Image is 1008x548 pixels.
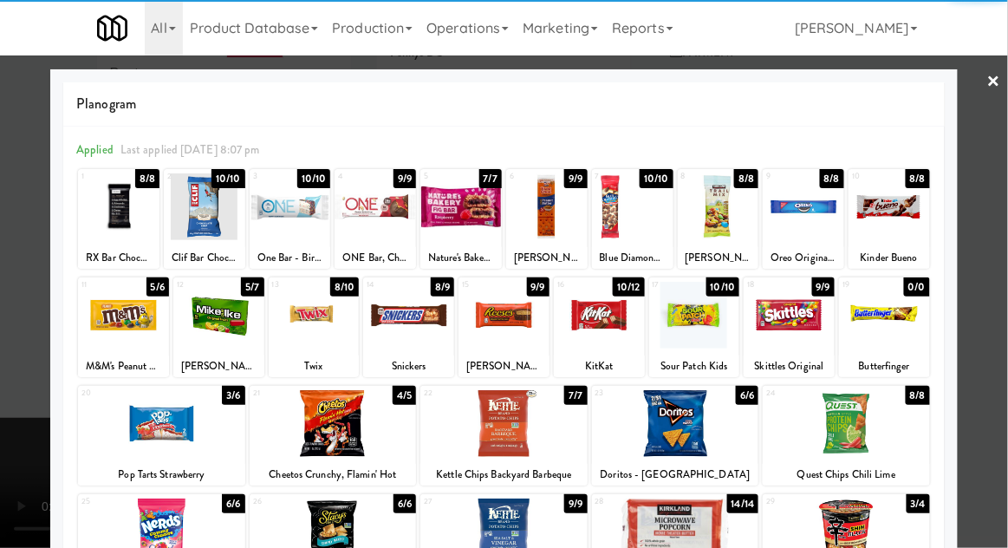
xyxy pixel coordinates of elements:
[78,169,159,269] div: 18/8RX Bar Chocolate Sea Salt
[81,464,243,486] div: Pop Tarts Strawberry
[649,356,740,377] div: Sour Patch Kids
[458,356,550,377] div: [PERSON_NAME] Milk Chocolate Peanut Butter
[78,356,169,377] div: M&M's Peanut Chocolate
[904,277,930,297] div: 0/0
[849,169,930,269] div: 108/8Kinder Bueno
[461,356,547,377] div: [PERSON_NAME] Milk Chocolate Peanut Butter
[678,169,759,269] div: 88/8[PERSON_NAME] Trail Mix
[250,247,331,269] div: One Bar - Birthday Cake
[763,386,930,486] div: 248/8Quest Chips Chili Lime
[510,169,547,184] div: 6
[420,169,502,269] div: 57/7Nature's Bakery Raspberry Fig Bar
[253,386,333,401] div: 21
[613,277,645,297] div: 10/12
[506,247,588,269] div: [PERSON_NAME] Toast Chee Peanut Butter
[906,386,930,405] div: 8/8
[849,247,930,269] div: Kinder Bueno
[420,464,588,486] div: Kettle Chips Backyard Barbeque
[164,247,245,269] div: Clif Bar Chocolate Chip
[337,247,413,269] div: ONE Bar, Chocolate Peanut Butter Cup
[839,356,930,377] div: Butterfinger
[222,386,244,405] div: 3/6
[852,169,889,184] div: 10
[766,494,846,509] div: 29
[250,169,331,269] div: 310/10One Bar - Birthday Cake
[744,356,835,377] div: Skittles Original
[424,494,504,509] div: 27
[527,277,550,297] div: 9/9
[987,55,1001,109] a: ×
[166,247,243,269] div: Clif Bar Chocolate Chip
[652,356,738,377] div: Sour Patch Kids
[164,169,245,269] div: 210/10Clif Bar Chocolate Chip
[763,169,844,269] div: 98/8Oreo Original Cookie
[393,494,416,513] div: 6/6
[746,356,832,377] div: Skittles Original
[747,277,789,292] div: 18
[906,169,930,188] div: 8/8
[706,277,740,297] div: 10/10
[177,277,218,292] div: 12
[851,247,927,269] div: Kinder Bueno
[272,277,314,292] div: 13
[564,386,587,405] div: 7/7
[649,277,740,377] div: 1710/10Sour Patch Kids
[78,277,169,377] div: 115/6M&M's Peanut Chocolate
[81,277,123,292] div: 11
[335,247,416,269] div: ONE Bar, Chocolate Peanut Butter Cup
[338,169,375,184] div: 4
[727,494,759,513] div: 14/14
[640,169,673,188] div: 10/10
[81,247,157,269] div: RX Bar Chocolate Sea Salt
[393,169,416,188] div: 9/9
[81,386,161,401] div: 20
[420,247,502,269] div: Nature's Bakery Raspberry Fig Bar
[363,356,454,377] div: Snickers
[678,247,759,269] div: [PERSON_NAME] Trail Mix
[78,464,245,486] div: Pop Tarts Strawberry
[420,386,588,486] div: 227/7Kettle Chips Backyard Barbeque
[556,356,642,377] div: KitKat
[812,277,835,297] div: 9/9
[595,494,675,509] div: 28
[269,277,360,377] div: 138/10Twix
[363,277,454,377] div: 148/9Snickers
[765,464,927,486] div: Quest Chips Chili Lime
[78,247,159,269] div: RX Bar Chocolate Sea Salt
[564,494,587,513] div: 9/9
[97,13,127,43] img: Micromart
[595,386,675,401] div: 23
[554,356,645,377] div: KitKat
[146,277,169,297] div: 5/6
[269,356,360,377] div: Twix
[592,464,759,486] div: Doritos - [GEOGRAPHIC_DATA]
[763,247,844,269] div: Oreo Original Cookie
[595,169,633,184] div: 7
[907,494,930,513] div: 3/4
[462,277,504,292] div: 15
[506,169,588,269] div: 69/9[PERSON_NAME] Toast Chee Peanut Butter
[173,356,264,377] div: [PERSON_NAME] and [PERSON_NAME] Original
[554,277,645,377] div: 1610/12KitKat
[763,464,930,486] div: Quest Chips Chili Lime
[271,356,357,377] div: Twix
[744,277,835,377] div: 189/9Skittles Original
[167,169,205,184] div: 2
[176,356,262,377] div: [PERSON_NAME] and [PERSON_NAME] Original
[592,386,759,486] div: 236/6Doritos - [GEOGRAPHIC_DATA]
[297,169,331,188] div: 10/10
[765,247,842,269] div: Oreo Original Cookie
[424,386,504,401] div: 22
[653,277,694,292] div: 17
[595,247,671,269] div: Blue Diamond Almonds Smokehouse
[81,494,161,509] div: 25
[766,386,846,401] div: 24
[842,277,884,292] div: 19
[366,356,452,377] div: Snickers
[680,247,757,269] div: [PERSON_NAME] Trail Mix
[76,91,932,117] span: Planogram
[253,494,333,509] div: 26
[211,169,245,188] div: 10/10
[253,169,290,184] div: 3
[423,247,499,269] div: Nature's Bakery Raspberry Fig Bar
